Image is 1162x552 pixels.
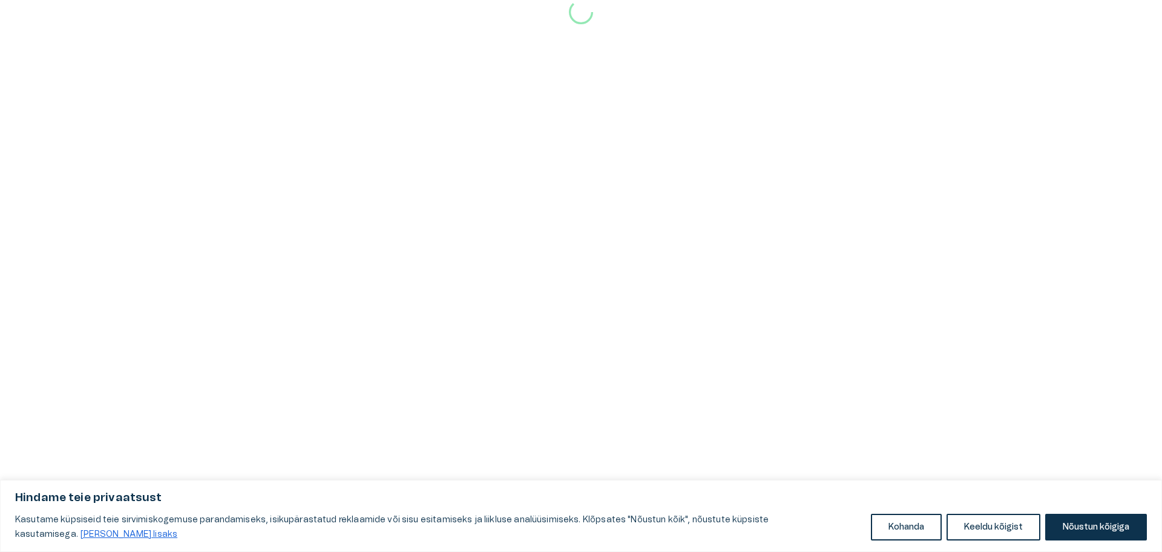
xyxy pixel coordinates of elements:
button: Kohanda [871,514,942,540]
p: Hindame teie privaatsust [15,491,1147,505]
p: Kasutame küpsiseid teie sirvimiskogemuse parandamiseks, isikupärastatud reklaamide või sisu esita... [15,513,862,542]
button: Keeldu kõigist [947,514,1040,540]
a: Loe lisaks [80,530,178,539]
button: Nõustun kõigiga [1045,514,1147,540]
